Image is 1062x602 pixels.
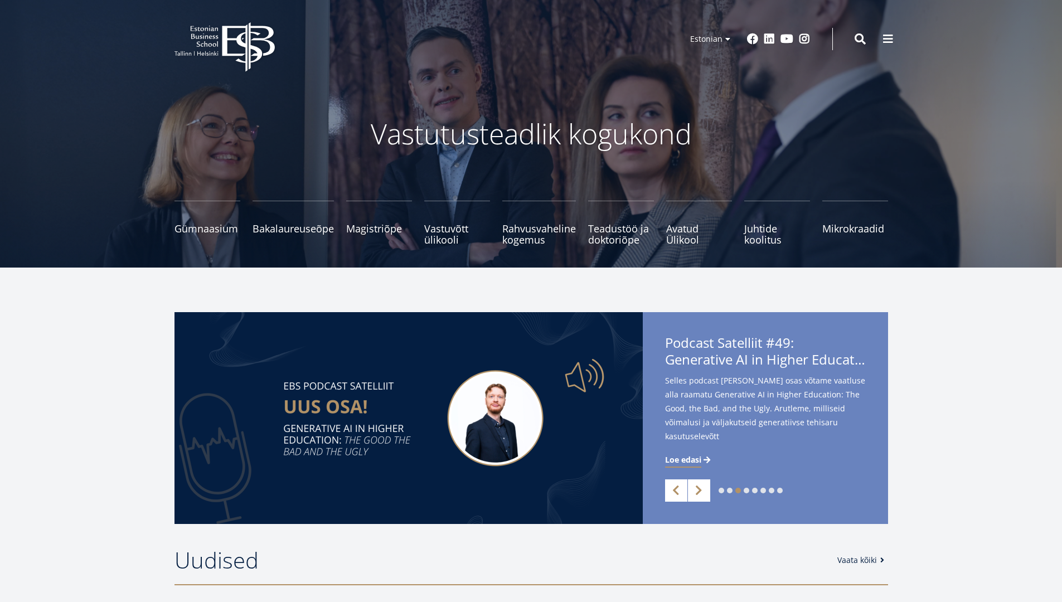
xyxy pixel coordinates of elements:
[665,334,866,371] span: Podcast Satelliit #49:
[502,201,576,245] a: Rahvusvaheline kogemus
[236,117,827,151] p: Vastutusteadlik kogukond
[727,488,733,493] a: 2
[735,488,741,493] a: 3
[174,201,240,245] a: Gümnaasium
[719,488,724,493] a: 1
[744,201,810,245] a: Juhtide koolitus
[822,223,888,234] span: Mikrokraadid
[744,223,810,245] span: Juhtide koolitus
[764,33,775,45] a: Linkedin
[174,223,240,234] span: Gümnaasium
[752,488,758,493] a: 5
[346,223,412,234] span: Magistriõpe
[822,201,888,245] a: Mikrokraadid
[174,312,643,524] img: satelliit 49
[747,33,758,45] a: Facebook
[665,454,701,465] span: Loe edasi
[665,454,712,465] a: Loe edasi
[346,201,412,245] a: Magistriõpe
[502,223,576,245] span: Rahvusvaheline kogemus
[253,201,334,245] a: Bakalaureuseõpe
[665,479,687,502] a: Previous
[799,33,810,45] a: Instagram
[744,488,749,493] a: 4
[837,555,888,566] a: Vaata kõiki
[777,488,783,493] a: 8
[588,223,654,245] span: Teadustöö ja doktoriõpe
[666,223,732,245] span: Avatud Ülikool
[174,546,826,574] h2: Uudised
[769,488,774,493] a: 7
[665,373,866,461] span: Selles podcast [PERSON_NAME] osas võtame vaatluse alla raamatu Generative AI in Higher Education:...
[424,201,490,245] a: Vastuvõtt ülikooli
[666,201,732,245] a: Avatud Ülikool
[424,223,490,245] span: Vastuvõtt ülikooli
[780,33,793,45] a: Youtube
[665,351,866,368] span: Generative AI in Higher Education: The Good, the Bad, and the Ugly
[253,223,334,234] span: Bakalaureuseõpe
[588,201,654,245] a: Teadustöö ja doktoriõpe
[688,479,710,502] a: Next
[760,488,766,493] a: 6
